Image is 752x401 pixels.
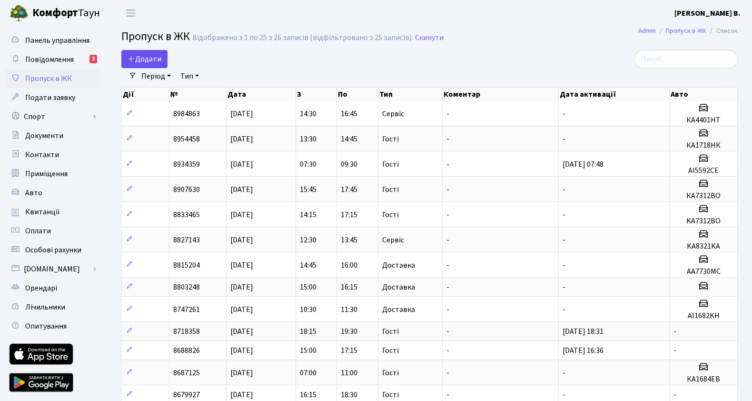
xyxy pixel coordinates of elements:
[173,235,200,245] span: 8827143
[382,306,415,313] span: Доставка
[673,191,733,200] h5: КА7312ВО
[382,135,399,143] span: Гості
[173,109,200,119] span: 8984863
[25,92,75,103] span: Подати заявку
[341,304,357,315] span: 11:30
[674,8,741,19] a: [PERSON_NAME] В.
[673,217,733,226] h5: KA7312BO
[300,109,317,119] span: 14:30
[341,260,357,271] span: 16:00
[122,88,169,101] th: Дії
[300,184,317,195] span: 15:45
[5,279,100,298] a: Орендарі
[563,368,565,378] span: -
[382,261,415,269] span: Доставка
[230,390,253,400] span: [DATE]
[382,283,415,291] span: Доставка
[25,321,67,331] span: Опитування
[25,302,65,312] span: Лічильники
[173,210,200,220] span: 8833465
[382,211,399,219] span: Гості
[230,210,253,220] span: [DATE]
[230,184,253,195] span: [DATE]
[563,304,565,315] span: -
[5,107,100,126] a: Спорт
[25,73,72,84] span: Пропуск в ЖК
[10,4,29,23] img: logo.png
[173,184,200,195] span: 8907630
[446,210,449,220] span: -
[5,145,100,164] a: Контакти
[5,50,100,69] a: Повідомлення3
[25,169,68,179] span: Приміщення
[624,21,752,41] nav: breadcrumb
[121,50,168,68] a: Додати
[341,210,357,220] span: 17:15
[443,88,559,101] th: Коментар
[173,326,200,337] span: 8718358
[300,326,317,337] span: 18:15
[32,5,78,20] b: Комфорт
[173,304,200,315] span: 8747261
[25,35,89,46] span: Панель управління
[446,134,449,144] span: -
[446,345,449,356] span: -
[230,326,253,337] span: [DATE]
[25,54,74,65] span: Повідомлення
[300,304,317,315] span: 10:30
[119,5,143,21] button: Переключити навігацію
[341,390,357,400] span: 18:30
[634,50,738,68] input: Пошук...
[138,68,175,84] a: Період
[230,304,253,315] span: [DATE]
[446,390,449,400] span: -
[563,134,565,144] span: -
[673,326,676,337] span: -
[32,5,100,21] span: Таун
[5,241,100,260] a: Особові рахунки
[296,88,337,101] th: З
[25,150,59,160] span: Контакти
[173,282,200,292] span: 8803248
[673,166,733,175] h5: АІ5592СЕ
[446,326,449,337] span: -
[673,116,733,125] h5: КА4401НТ
[341,282,357,292] span: 16:15
[230,235,253,245] span: [DATE]
[341,368,357,378] span: 11:00
[341,184,357,195] span: 17:45
[446,368,449,378] span: -
[5,183,100,202] a: Авто
[25,283,57,293] span: Орендарі
[378,88,443,101] th: Тип
[230,368,253,378] span: [DATE]
[382,328,399,335] span: Гості
[673,242,733,251] h5: KA8321KA
[673,311,733,321] h5: AI1682KН
[638,26,656,36] a: Admin
[230,134,253,144] span: [DATE]
[341,134,357,144] span: 14:45
[341,159,357,170] span: 09:30
[382,186,399,193] span: Гості
[25,245,81,255] span: Особові рахунки
[563,235,565,245] span: -
[173,390,200,400] span: 8679927
[341,235,357,245] span: 13:45
[382,236,404,244] span: Сервіс
[446,235,449,245] span: -
[446,109,449,119] span: -
[446,184,449,195] span: -
[227,88,296,101] th: Дата
[341,326,357,337] span: 19:30
[173,260,200,271] span: 8815204
[300,210,317,220] span: 14:15
[563,159,604,170] span: [DATE] 07:48
[382,160,399,168] span: Гості
[173,134,200,144] span: 8954458
[230,109,253,119] span: [DATE]
[446,159,449,170] span: -
[25,207,60,217] span: Квитанції
[121,28,190,45] span: Пропуск в ЖК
